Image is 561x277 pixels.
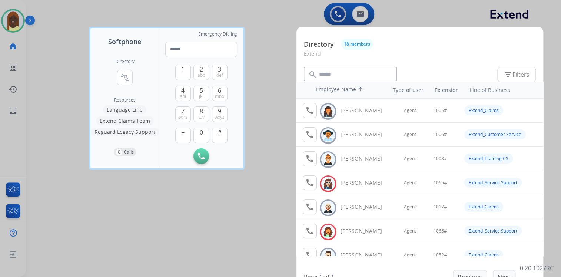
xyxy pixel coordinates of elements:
mat-icon: arrow_upward [356,86,365,95]
mat-icon: call [305,154,314,163]
div: Extend_Claims [464,250,503,260]
img: call-button [198,153,205,159]
img: avatar [323,130,333,141]
span: Agent [404,132,416,138]
span: 1006# [434,132,447,138]
span: Agent [404,252,416,258]
span: Agent [404,180,416,186]
th: Line of Business [466,83,540,98]
span: abc [197,72,205,78]
p: 0.20.1027RC [520,264,554,273]
mat-icon: search [308,70,317,79]
span: 0 [200,128,203,137]
span: Emergency Dialing [198,31,237,37]
p: Extend [304,50,536,63]
mat-icon: call [305,106,314,115]
span: Agent [404,108,416,113]
span: Agent [404,204,416,210]
div: [PERSON_NAME] [341,131,390,138]
span: 5 [200,86,203,95]
button: Extend Claims Team [96,116,154,125]
span: 1005# [434,108,447,113]
span: 4 [181,86,185,95]
button: 5jkl [193,86,209,101]
button: 0Calls [114,148,136,156]
span: Agent [404,156,416,162]
button: 6mno [212,86,228,101]
th: Employee Name [312,82,379,98]
span: jkl [199,93,203,99]
span: Agent [404,228,416,234]
span: mno [215,93,224,99]
img: avatar [323,202,333,214]
div: Extend_Claims [464,105,503,115]
p: 0 [116,149,122,155]
div: Extend_Service Support [464,226,522,236]
div: [PERSON_NAME] [341,251,390,259]
mat-icon: call [305,251,314,260]
button: 8tuv [193,106,209,122]
div: Extend_Customer Service [464,129,526,139]
span: 1 [181,65,185,74]
mat-icon: call [305,178,314,187]
button: 4ghi [175,86,191,101]
div: Extend_Training CS [464,154,513,164]
span: 1052# [434,252,447,258]
button: Reguard Legacy Support [91,128,159,136]
span: wxyz [215,114,225,120]
span: 3 [218,65,221,74]
button: 1 [175,65,191,80]
span: pqrs [178,114,187,120]
img: avatar [323,106,333,117]
p: Directory [304,39,334,49]
div: Extend_Claims [464,202,503,212]
button: # [212,128,228,143]
span: tuv [198,114,205,120]
mat-icon: call [305,202,314,211]
span: 8 [200,107,203,116]
span: 1017# [434,204,447,210]
th: Type of user [382,83,427,98]
span: 6 [218,86,221,95]
button: + [175,128,191,143]
img: avatar [323,226,333,238]
div: Extend_Service Support [464,178,522,188]
button: 3def [212,65,228,80]
span: 7 [181,107,185,116]
h2: Directory [115,59,135,65]
span: def [216,72,223,78]
button: 9wxyz [212,106,228,122]
button: 7pqrs [175,106,191,122]
span: ghi [180,93,186,99]
img: avatar [323,154,333,165]
div: [PERSON_NAME] [341,203,390,211]
mat-icon: call [305,227,314,235]
button: 18 members [341,39,373,50]
span: + [181,128,185,137]
button: 2abc [193,65,209,80]
div: [PERSON_NAME] [341,155,390,162]
div: [PERSON_NAME] [341,179,390,187]
div: [PERSON_NAME] [341,227,390,235]
span: 1008# [434,156,447,162]
mat-icon: call [305,130,314,139]
img: avatar [323,250,333,262]
span: 1065# [434,180,447,186]
span: Resources [114,97,136,103]
mat-icon: filter_list [504,70,512,79]
span: 1066# [434,228,447,234]
button: 0 [193,128,209,143]
span: 2 [200,65,203,74]
div: [PERSON_NAME] [341,107,390,114]
button: Filters [497,67,536,82]
span: Softphone [108,36,141,47]
th: Extension [431,83,462,98]
span: Filters [504,70,530,79]
mat-icon: connect_without_contact [120,73,129,82]
p: Calls [124,149,134,155]
span: 9 [218,107,221,116]
span: # [218,128,222,137]
img: avatar [323,178,333,189]
button: Language Line [103,105,146,114]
